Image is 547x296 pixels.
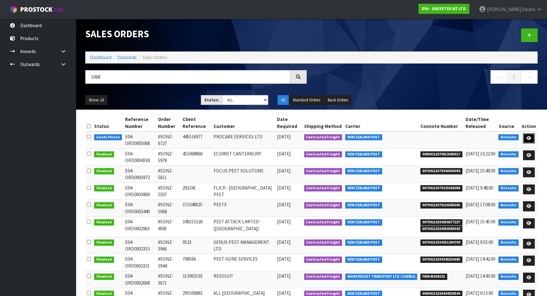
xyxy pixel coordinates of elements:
td: 415068866 [181,148,212,166]
span: Sales Orders [142,54,167,60]
a: → [521,70,538,84]
button: Show: 10 [85,95,107,105]
th: Action [520,114,538,131]
a: Dashboard [90,54,111,60]
span: Finalised [94,239,114,246]
span: Finalised [94,151,114,158]
td: 293241 [181,183,212,200]
span: [DATE] 15:45:00 [466,219,495,225]
span: 00794210334348250685 [420,257,463,263]
span: [DATE] 9:48:00 [466,185,493,191]
span: Finalised [94,185,114,191]
td: #SONZ-3671 [156,271,181,288]
td: E04-ORD0002068 [123,271,156,288]
td: #SONZ-5068 [156,200,181,217]
span: [DATE] [277,168,291,174]
span: Contracted Freight [304,202,342,208]
span: Finalised [94,257,114,263]
td: 349153326 [181,217,212,237]
span: [DATE] 9:55:00 [466,239,493,245]
h1: Sales Orders [85,28,307,39]
span: Netsuite [498,168,519,174]
td: #SONZ-5611 [156,166,181,183]
button: Standard Orders [289,95,324,105]
span: [PERSON_NAME] [487,6,521,12]
span: Netsuite [498,219,519,226]
td: #SONZ-6727 [156,131,181,148]
span: NEW ZEALAND POST [345,151,382,158]
span: 00794210334351404709 [420,239,463,246]
span: Goods Picked [94,134,122,141]
td: PESTX [212,200,275,217]
span: Finalised [94,274,114,280]
td: #SONZ-3944 [156,254,181,271]
span: Netsuite [498,134,519,141]
span: 00794210379325068488 [420,185,463,191]
span: 00794210379156085005 [420,202,463,208]
span: Finalised [94,202,114,208]
td: 0523 [181,237,212,254]
td: E04-ORD0005068 [123,131,156,148]
td: #SONZ-5978 [156,148,181,166]
small: WMS [54,7,63,13]
span: [DATE] [277,134,291,140]
span: [DATE] [277,219,291,225]
a: ← [490,70,507,84]
td: GENUS PEST MANAGEMENT LTD [212,237,275,254]
span: [DATE] [277,256,291,262]
th: Shipping Method [303,114,344,131]
span: Netsuite [498,274,519,280]
span: Contracted Freight [304,185,342,191]
span: ProStock [20,5,52,14]
span: Finalised [94,219,114,226]
span: FWM45068325 [420,274,448,280]
span: Contracted Freight [304,219,342,226]
td: 708566 [181,254,212,271]
span: [DATE] [277,273,291,279]
th: Client Reference [181,114,212,131]
span: 00794210334050677237 [420,219,463,226]
td: #SONZ-4585 [156,217,181,237]
span: Contracted Freight [304,239,342,246]
th: Connote Number [419,114,464,131]
span: Netsuite [498,151,519,158]
span: 00894210379819380017 [420,151,463,158]
nav: Page navigation [316,70,538,86]
td: E04-ORD0003440 [123,200,156,217]
td: #SONZ-5507 [156,183,181,200]
th: Customer [212,114,275,131]
span: Contracted Freight [304,168,342,174]
button: Back Orders [324,95,352,105]
th: Order Number [156,114,181,131]
span: Contracted Freight [304,274,342,280]
td: E04-ORD0002353 [123,237,156,254]
span: Netsuite [498,239,519,246]
td: 371048025 [181,200,212,217]
span: Contracted Freight [304,134,342,141]
a: E04 - ENSYSTEX NZ LTD [418,4,469,14]
strong: Status: [204,97,219,103]
th: Reference Number [123,114,156,131]
td: E04-ORD0004338 [123,148,156,166]
td: ECOMIST CANTERBURY [212,148,275,166]
th: Date/Time Released [464,114,497,131]
td: 313992193 [181,271,212,288]
th: Date Required [275,114,302,131]
span: [DATE] 10:22:00 [466,151,495,157]
span: [DATE] 15:49:00 [466,168,495,174]
td: FOCUS PEST SOLUTONS [212,166,275,183]
span: [DATE] 14:42:00 [466,256,495,262]
span: [DATE] [277,185,291,191]
span: [DATE] [277,151,291,157]
img: cube-alt.png [9,5,17,13]
td: RESOLVIT [212,271,275,288]
span: 00794210334050680343 [420,226,463,232]
a: Outwards [117,54,137,60]
td: FLICK - [GEOGRAPHIC_DATA] PEST [212,183,275,200]
span: Finalised [94,168,114,174]
span: NEW ZEALAND POST [345,185,382,191]
span: Contracted Freight [304,151,342,158]
td: #SONZ-3966 [156,237,181,254]
td: E04-ORD0003869 [123,183,156,200]
span: [DATE] 9:13:00 [466,290,493,296]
